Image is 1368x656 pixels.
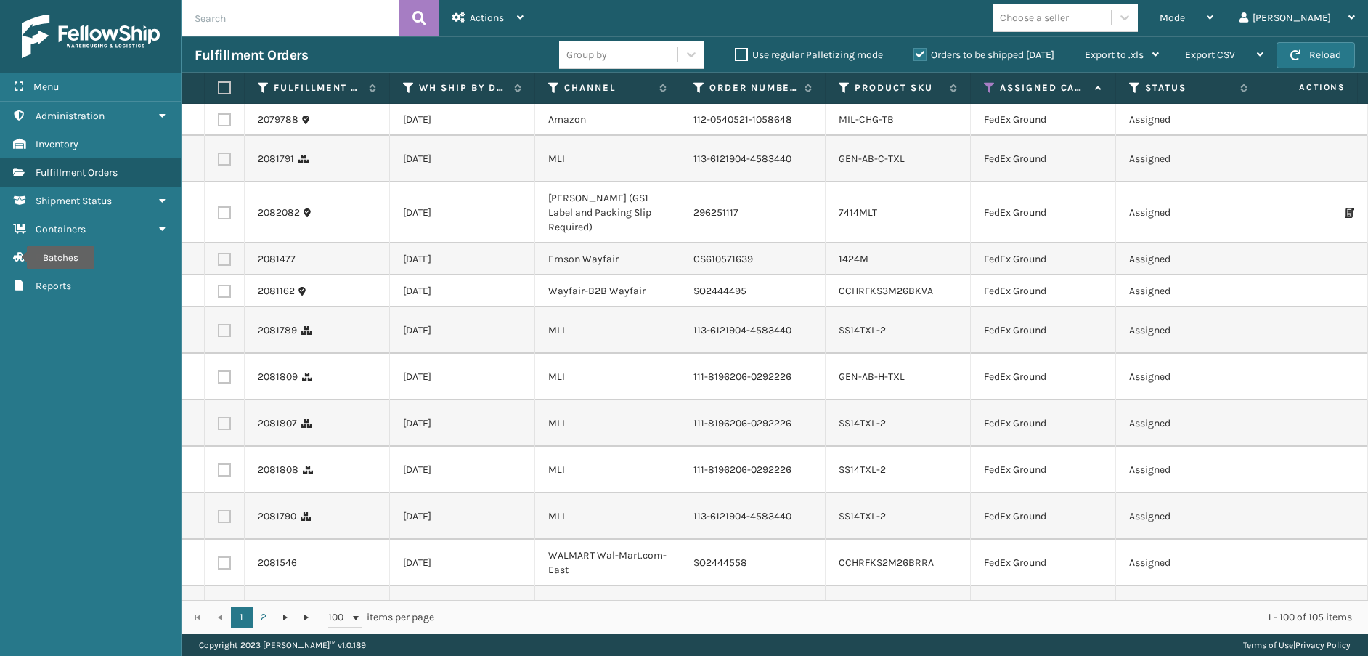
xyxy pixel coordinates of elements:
[274,81,362,94] label: Fulfillment Order Id
[1243,640,1293,650] a: Terms of Use
[1116,243,1261,275] td: Assigned
[971,275,1116,307] td: FedEx Ground
[258,206,300,220] a: 2082082
[258,252,296,267] a: 2081477
[36,223,86,235] span: Containers
[1116,540,1261,586] td: Assigned
[566,47,607,62] div: Group by
[839,253,868,265] a: 1424M
[1116,447,1261,493] td: Assigned
[913,49,1054,61] label: Orders to be shipped [DATE]
[390,354,535,400] td: [DATE]
[1116,493,1261,540] td: Assigned
[735,49,883,61] label: Use regular Palletizing mode
[680,275,826,307] td: SO2444495
[33,81,59,93] span: Menu
[680,354,826,400] td: 111-8196206-0292226
[253,607,274,628] a: 2
[1295,640,1351,650] a: Privacy Policy
[971,540,1116,586] td: FedEx Ground
[839,153,905,165] a: GEN-AB-C-TXL
[258,370,298,384] a: 2081809
[390,243,535,275] td: [DATE]
[535,540,680,586] td: WALMART Wal-Mart.com-East
[1145,81,1233,94] label: Status
[971,586,1116,633] td: FedEx Ground
[971,243,1116,275] td: FedEx Ground
[535,275,680,307] td: Wayfair-B2B Wayfair
[971,307,1116,354] td: FedEx Ground
[390,307,535,354] td: [DATE]
[1116,136,1261,182] td: Assigned
[680,243,826,275] td: CS610571639
[390,447,535,493] td: [DATE]
[535,182,680,243] td: [PERSON_NAME] (GS1 Label and Packing Slip Required)
[1116,586,1261,633] td: Assigned
[390,400,535,447] td: [DATE]
[419,81,507,94] label: WH Ship By Date
[680,447,826,493] td: 111-8196206-0292226
[680,400,826,447] td: 111-8196206-0292226
[839,370,905,383] a: GEN-AB-H-TXL
[1345,208,1354,218] i: Print Packing Slip
[258,152,294,166] a: 2081791
[680,307,826,354] td: 113-6121904-4583440
[971,182,1116,243] td: FedEx Ground
[455,610,1352,625] div: 1 - 100 of 105 items
[296,607,318,628] a: Go to the last page
[258,284,295,299] a: 2081162
[328,607,434,628] span: items per page
[535,447,680,493] td: MLI
[535,493,680,540] td: MLI
[839,285,933,297] a: CCHRFKS3M26BKVA
[680,104,826,136] td: 112-0540521-1058648
[1000,10,1069,25] div: Choose a seller
[1085,49,1144,61] span: Export to .xls
[971,354,1116,400] td: FedEx Ground
[36,138,78,150] span: Inventory
[535,354,680,400] td: MLI
[680,136,826,182] td: 113-6121904-4583440
[1116,104,1261,136] td: Assigned
[680,493,826,540] td: 113-6121904-4583440
[680,586,826,633] td: SO2444484
[195,46,308,64] h3: Fulfillment Orders
[1160,12,1185,24] span: Mode
[1185,49,1235,61] span: Export CSV
[1116,354,1261,400] td: Assigned
[709,81,797,94] label: Order Number
[839,324,886,336] a: SS14TXL-2
[1000,81,1088,94] label: Assigned Carrier Service
[390,104,535,136] td: [DATE]
[564,81,652,94] label: Channel
[328,610,350,625] span: 100
[680,182,826,243] td: 296251117
[36,251,73,264] span: Batches
[390,136,535,182] td: [DATE]
[535,243,680,275] td: Emson Wayfair
[855,81,942,94] label: Product SKU
[971,447,1116,493] td: FedEx Ground
[390,275,535,307] td: [DATE]
[839,510,886,522] a: SS14TXL-2
[680,540,826,586] td: SO2444558
[1277,42,1355,68] button: Reload
[839,463,886,476] a: SS14TXL-2
[839,206,877,219] a: 7414MLT
[535,307,680,354] td: MLI
[274,607,296,628] a: Go to the next page
[839,417,886,429] a: SS14TXL-2
[36,166,118,179] span: Fulfillment Orders
[535,136,680,182] td: MLI
[971,400,1116,447] td: FedEx Ground
[971,136,1116,182] td: FedEx Ground
[258,556,297,570] a: 2081546
[971,104,1116,136] td: FedEx Ground
[535,586,680,633] td: [PERSON_NAME]
[1116,400,1261,447] td: Assigned
[258,113,298,127] a: 2079788
[535,104,680,136] td: Amazon
[280,612,291,623] span: Go to the next page
[258,416,297,431] a: 2081807
[470,12,504,24] span: Actions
